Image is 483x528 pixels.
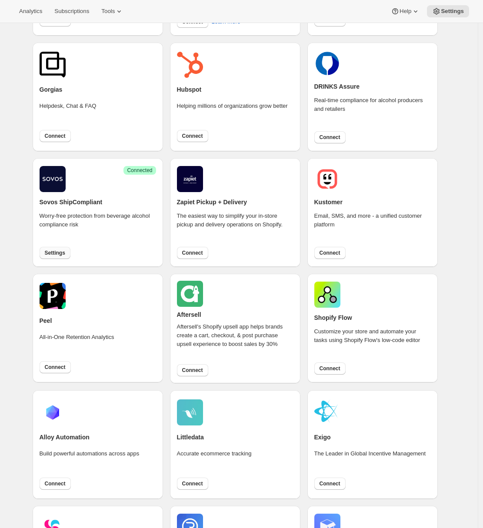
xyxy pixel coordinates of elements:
[177,198,247,206] h2: Zapiet Pickup + Delivery
[314,212,431,241] div: Email, SMS, and more - a unified customer platform
[96,5,129,17] button: Tools
[314,282,340,308] img: shopifyflow.png
[40,102,97,123] div: Helpdesk, Chat & FAQ
[177,212,293,241] div: The easiest way to simplify your in-store pickup and delivery operations on Shopify.
[40,212,156,241] div: Worry-free protection from beverage alcohol compliance risk
[177,281,203,307] img: aftersell.png
[314,198,343,206] h2: Kustomer
[101,8,115,15] span: Tools
[441,8,464,15] span: Settings
[40,166,66,192] img: shipcompliant.png
[45,480,66,487] span: Connect
[386,5,425,17] button: Help
[40,52,66,78] img: gorgias.png
[177,433,204,442] h2: Littledata
[314,399,340,425] img: exigo.png
[177,102,288,123] div: Helping millions of organizations grow better
[40,333,114,354] div: All-in-One Retention Analytics
[177,310,201,319] h2: Aftersell
[314,327,431,357] div: Customize your store and automate your tasks using Shopify Flow's low-code editor
[54,8,89,15] span: Subscriptions
[49,5,94,17] button: Subscriptions
[182,480,203,487] span: Connect
[314,131,346,143] button: Connect
[320,365,340,372] span: Connect
[40,85,63,94] h2: Gorgias
[177,52,203,78] img: hubspot.png
[182,249,203,256] span: Connect
[314,433,331,442] h2: Exigo
[40,198,103,206] h2: Sovos ShipCompliant
[400,8,411,15] span: Help
[40,433,90,442] h2: Alloy Automation
[314,50,340,76] img: drinks.png
[320,134,340,141] span: Connect
[40,399,66,425] img: alloyautomation.png
[314,82,360,91] h2: DRINKS Assure
[40,361,71,373] button: Connect
[314,449,426,470] div: The Leader in Global Incentive Management
[40,449,140,470] div: Build powerful automations across apps
[45,249,65,256] span: Settings
[177,322,293,361] div: Aftersell's Shopify upsell app helps brands create a cart, checkout, & post purchase upsell exper...
[127,167,152,174] span: Connected
[40,283,66,309] img: peel.png
[40,130,71,142] button: Connect
[177,166,203,192] img: zapiet.jpg
[314,247,346,259] button: Connect
[182,133,203,139] span: Connect
[182,367,203,374] span: Connect
[177,478,208,490] button: Connect
[19,8,42,15] span: Analytics
[45,364,66,371] span: Connect
[177,85,202,94] h2: Hubspot
[314,96,431,126] div: Real-time compliance for alcohol producers and retailers
[314,478,346,490] button: Connect
[427,5,469,17] button: Settings
[40,316,52,325] h2: Peel
[177,247,208,259] button: Connect
[177,399,203,425] img: littledata.png
[320,480,340,487] span: Connect
[320,249,340,256] span: Connect
[45,133,66,139] span: Connect
[314,362,346,375] button: Connect
[177,449,252,470] div: Accurate ecommerce tracking
[177,130,208,142] button: Connect
[14,5,47,17] button: Analytics
[40,478,71,490] button: Connect
[40,247,70,259] button: Settings
[314,313,352,322] h2: Shopify Flow
[177,364,208,376] button: Connect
